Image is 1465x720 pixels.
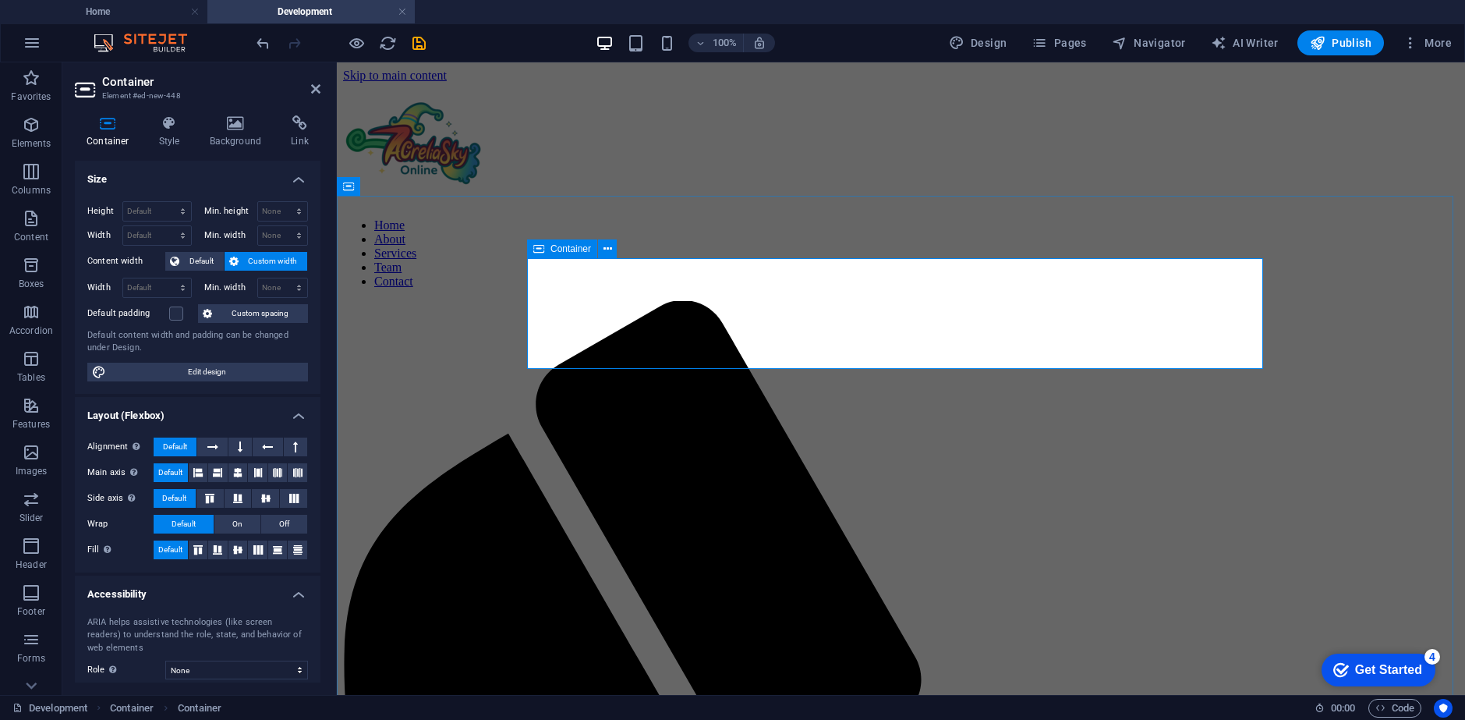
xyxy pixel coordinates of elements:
h6: 100% [712,34,737,52]
div: ARIA helps assistive technologies (like screen readers) to understand the role, state, and behavi... [87,616,308,655]
button: Design [943,30,1014,55]
button: Code [1368,699,1421,718]
span: Design [949,35,1007,51]
span: Role [87,661,121,679]
button: Pages [1025,30,1092,55]
span: Click to select. Double-click to edit [178,699,221,718]
button: Navigator [1106,30,1192,55]
span: Custom width [243,252,303,271]
a: Click to cancel selection. Double-click to open Pages [12,699,87,718]
span: Edit design [111,363,303,381]
h3: Element #ed-new-448 [102,89,289,103]
h4: Layout (Flexbox) [75,397,320,425]
h4: Container [75,115,147,148]
button: Default [154,438,196,456]
button: Edit design [87,363,308,381]
button: Default [154,463,188,482]
button: Custom width [225,252,308,271]
button: Default [154,515,214,534]
span: : [1342,702,1344,714]
div: Default content width and padding can be changed under Design. [87,329,308,355]
label: Width [87,231,122,239]
p: Header [16,559,47,571]
i: On resize automatically adjust zoom level to fit chosen device. [752,36,766,50]
div: Design (Ctrl+Alt+Y) [943,30,1014,55]
span: Pages [1032,35,1086,51]
p: Images [16,465,48,477]
h4: Development [207,3,415,20]
button: Default [154,541,188,559]
label: Side axis [87,489,154,508]
label: Main axis [87,463,154,482]
label: Min. height [204,207,257,215]
button: 100% [688,34,744,52]
button: Click here to leave preview mode and continue editing [347,34,366,52]
button: Usercentrics [1434,699,1453,718]
h4: Accessibility [75,576,320,604]
span: More [1403,35,1452,51]
label: Default padding [87,304,169,323]
i: Reload page [379,34,397,52]
button: More [1396,30,1458,55]
span: Container [550,244,591,254]
button: undo [253,34,272,52]
button: Default [154,489,196,508]
button: Custom spacing [198,304,308,323]
img: Editor Logo [90,34,207,52]
p: Features [12,418,50,431]
span: AI Writer [1211,35,1279,51]
h4: Style [147,115,198,148]
span: Default [158,463,182,482]
span: Default [162,489,186,508]
button: Off [261,515,307,534]
h4: Size [75,161,320,189]
span: Publish [1310,35,1371,51]
p: Accordion [9,325,53,337]
p: Slider [19,512,44,524]
p: Favorites [11,90,51,103]
div: Get Started [46,17,113,31]
p: Boxes [19,278,44,290]
h2: Container [102,75,320,89]
button: On [214,515,260,534]
p: Footer [17,605,45,618]
div: Get Started 4 items remaining, 20% complete [12,8,126,41]
span: 00 00 [1331,699,1355,718]
span: Default [172,515,196,534]
p: Content [14,231,48,243]
h4: Background [198,115,280,148]
span: Navigator [1112,35,1186,51]
p: Forms [17,652,45,665]
h6: Session time [1315,699,1356,718]
span: Default [184,252,219,271]
span: Default [158,541,182,559]
span: Off [279,515,289,534]
button: save [409,34,428,52]
label: Min. width [204,231,257,239]
span: Custom spacing [217,304,303,323]
label: Alignment [87,438,154,456]
button: Publish [1297,30,1384,55]
label: Content width [87,252,165,271]
i: Save (Ctrl+S) [410,34,428,52]
p: Columns [12,184,51,197]
div: 4 [115,3,131,19]
span: On [232,515,242,534]
button: AI Writer [1205,30,1285,55]
button: Default [165,252,224,271]
h4: Link [279,115,320,148]
button: reload [378,34,397,52]
span: Default [163,438,187,456]
label: Height [87,207,122,215]
p: Elements [12,137,51,150]
span: Code [1375,699,1414,718]
nav: breadcrumb [110,699,221,718]
p: Tables [17,371,45,384]
span: Click to select. Double-click to edit [110,699,154,718]
label: Fill [87,541,154,559]
a: Skip to main content [6,6,110,20]
i: Undo: Add element (Ctrl+Z) [254,34,272,52]
label: Wrap [87,515,154,534]
label: Min. width [204,283,257,292]
label: Width [87,283,122,292]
